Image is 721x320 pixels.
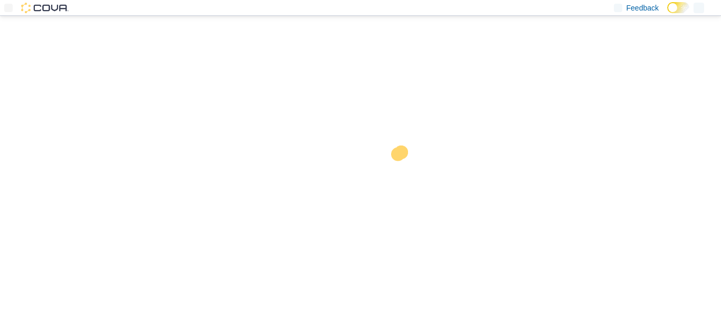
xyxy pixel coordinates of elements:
[360,138,440,217] img: cova-loader
[627,3,659,13] span: Feedback
[667,2,689,13] input: Dark Mode
[667,13,668,14] span: Dark Mode
[21,3,69,13] img: Cova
